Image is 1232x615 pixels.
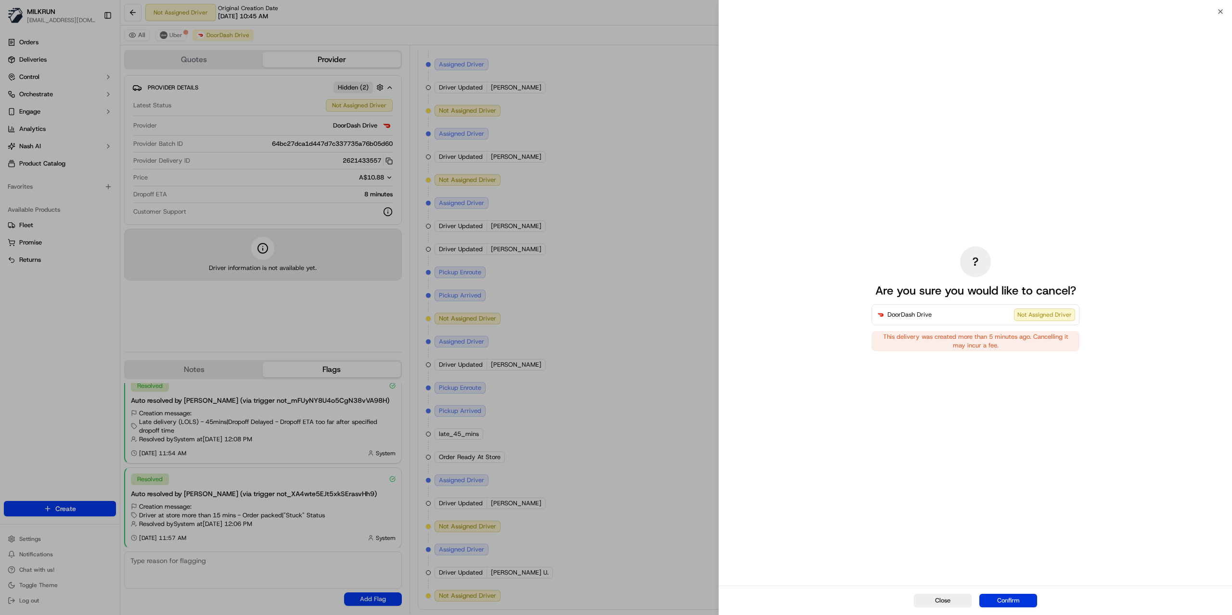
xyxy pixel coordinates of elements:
p: Are you sure you would like to cancel? [875,283,1076,298]
button: Close [914,594,972,607]
div: ? [960,246,991,277]
img: DoorDash Drive [876,310,885,320]
span: DoorDash Drive [887,310,932,320]
button: Confirm [979,594,1037,607]
div: This delivery was created more than 5 minutes ago. Cancelling it may incur a fee. [872,331,1079,351]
